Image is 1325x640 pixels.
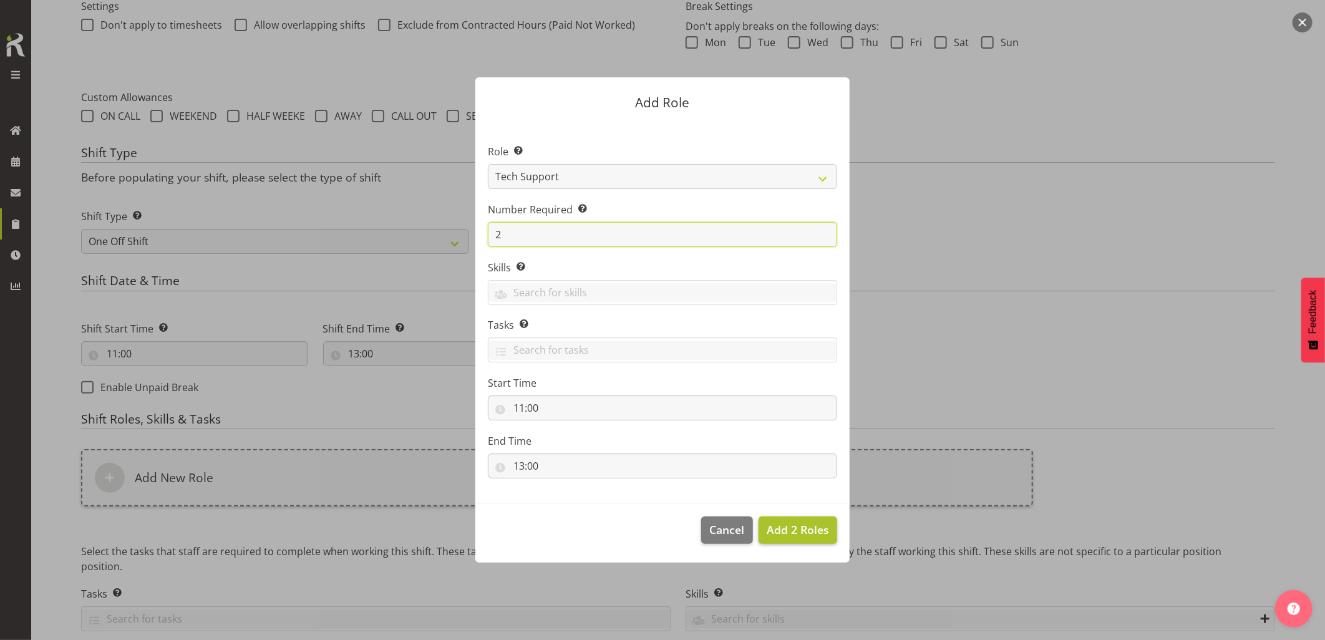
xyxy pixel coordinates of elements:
input: Click to select... [488,395,837,420]
span: Feedback [1308,290,1319,334]
span: Add 2 Roles [767,522,829,537]
input: Search for skills [488,283,837,302]
button: Feedback - Show survey [1301,278,1325,362]
p: Add Role [488,96,837,109]
span: Cancel [710,521,745,538]
button: Cancel [701,516,752,544]
label: Skills [488,260,837,275]
label: Number Required [488,202,837,217]
label: Tasks [488,318,837,332]
label: End Time [488,434,837,448]
img: help-xxl-2.png [1288,603,1300,615]
label: Start Time [488,376,837,390]
label: Role [488,144,837,159]
input: Search for tasks [488,341,837,360]
input: Click to select... [488,453,837,478]
button: Add 2 Roles [759,516,837,544]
